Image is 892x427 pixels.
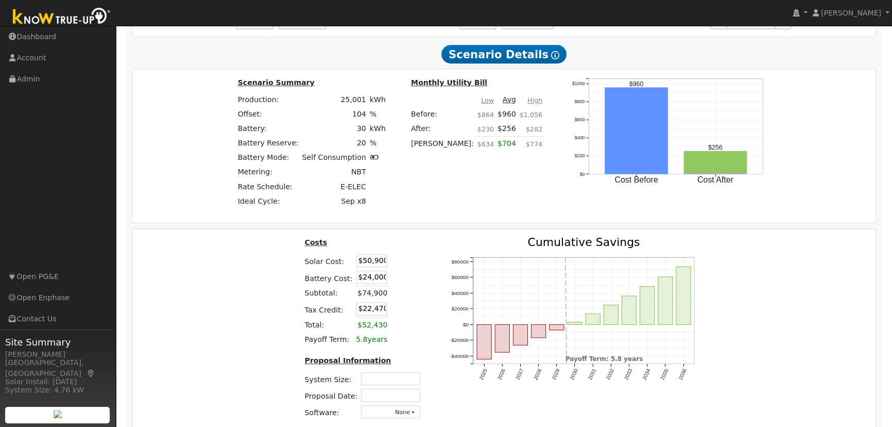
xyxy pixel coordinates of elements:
u: Monthly Utility Bill [411,78,487,87]
rect: onclick="" [640,286,655,324]
button: None [361,405,420,418]
td: % [368,136,387,151]
text: 2029 [551,368,561,381]
u: Costs [305,238,328,247]
text: 2031 [587,368,597,381]
td: $864 [475,107,495,121]
text: $1000 [572,81,585,86]
text: $60000 [452,274,469,280]
td: $282 [518,121,544,136]
rect: onclick="" [568,322,582,324]
td: Metering: [236,165,300,179]
text: 2028 [533,368,543,381]
td: $52,430 [354,318,389,333]
text: $20000 [452,306,469,311]
td: [PERSON_NAME]: [409,136,476,157]
td: years [354,332,389,347]
text: $80000 [452,258,469,264]
text: $800 [575,99,585,104]
td: 104 [300,107,368,121]
td: Battery Mode: [236,151,300,165]
rect: onclick="" [622,296,637,325]
u: High [527,96,542,104]
u: Low [481,96,494,104]
td: $256 [495,121,518,136]
text: Cost After [697,175,734,184]
td: $74,900 [354,286,389,301]
text: 2032 [605,368,615,381]
td: System Size: [303,370,359,387]
div: System Size: 4.76 kW [5,385,110,396]
td: Before: [409,107,476,121]
td: Rate Schedule: [236,179,300,194]
text: 2030 [569,368,579,381]
text: 2033 [624,368,634,381]
text: 2036 [678,368,688,381]
img: Know True-Up [8,6,116,29]
text: $40000 [452,290,469,295]
td: $774 [518,136,544,157]
text: Payoff Term: 5.8 years [565,355,643,363]
td: $960 [495,107,518,121]
rect: onclick="" [550,324,564,330]
td: 25,001 [300,92,368,107]
td: Payoff Term: [303,332,354,347]
td: 20 [300,136,368,151]
td: $704 [495,136,518,157]
rect: onclick="" [586,314,600,324]
u: Avg [503,95,516,104]
div: Solar Install: [DATE] [5,376,110,387]
text: $256 [708,144,723,151]
td: kWh [368,121,387,136]
td: Ideal Cycle: [236,194,300,208]
td: Production: [236,92,300,107]
rect: onclick="" [604,305,619,324]
u: Proposal Information [305,356,391,365]
text: $400 [575,136,585,141]
span: 5.8 [356,335,367,343]
rect: onclick="" [658,276,673,324]
td: kWh [368,92,387,107]
td: After: [409,121,476,136]
td: 30 [300,121,368,136]
rect: onclick="" [684,151,747,173]
div: [PERSON_NAME] [5,349,110,360]
rect: onclick="" [531,324,546,338]
td: Battery Reserve: [236,136,300,151]
rect: onclick="" [677,267,691,325]
td: Battery: [236,121,300,136]
span: Scenario Details [441,45,566,63]
td: Battery Cost: [303,269,354,286]
td: % [368,107,387,121]
text: Cost Before [614,175,658,184]
text: 2034 [642,368,652,381]
td: $634 [475,136,495,157]
a: Map [87,369,96,377]
span: Sep x8 [341,197,366,205]
text: -$20000 [450,337,469,343]
text: $600 [575,117,585,122]
span: [PERSON_NAME] [821,9,881,17]
img: retrieve [54,410,62,418]
td: $1,056 [518,107,544,121]
td: Software: [303,404,359,420]
td: Tax Credit: [303,301,354,318]
text: $0 [463,321,469,327]
td: $230 [475,121,495,136]
rect: onclick="" [684,173,747,174]
rect: onclick="" [495,324,509,352]
td: E-ELEC [300,179,368,194]
text: $200 [575,154,585,159]
text: 2025 [478,368,489,381]
i: Show Help [551,51,559,59]
td: Total: [303,318,354,333]
td: Proposal Date: [303,387,359,403]
text: 2027 [514,368,525,381]
span: Site Summary [5,335,110,349]
td: Subtotal: [303,286,354,301]
td: NBT [300,165,368,179]
td: Solar Cost: [303,253,354,269]
text: 2026 [496,368,507,381]
rect: onclick="" [605,88,668,174]
u: Scenario Summary [238,78,315,87]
